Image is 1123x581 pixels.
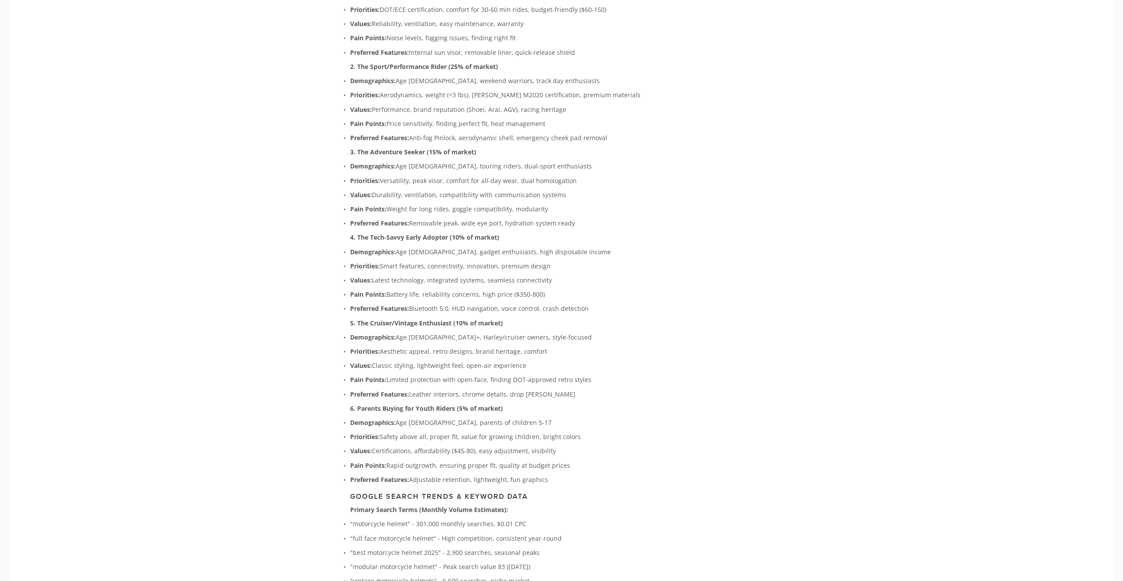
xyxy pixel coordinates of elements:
[350,418,396,427] strong: Demographics:
[350,119,386,128] strong: Pain Points:
[350,360,660,371] p: Classic styling, lightweight feel, open-air experience
[350,75,660,86] p: Age [DEMOGRAPHIC_DATA], weekend warriors, track day enthusiasts
[350,189,660,200] p: Durability, ventilation, compatibility with communication systems
[350,132,660,143] p: Anti-fog Pinlock, aerodynamic shell, emergency cheek pad removal
[350,260,660,271] p: Smart features, connectivity, innovation, premium design
[350,134,409,142] strong: Preferred Features:
[350,361,372,370] strong: Values:
[350,262,380,270] strong: Priorities:
[350,375,386,384] strong: Pain Points:
[350,460,660,471] p: Rapid outgrowth, ensuring proper fit, quality at budget prices
[350,492,660,501] h3: Google Search Trends & Keyword Data
[350,105,372,114] strong: Values:
[350,390,409,398] strong: Preferred Features:
[350,303,660,314] p: Bluetooth 5.0, HUD navigation, voice control, crash detection
[350,417,660,428] p: Age [DEMOGRAPHIC_DATA], parents of children 5-17
[350,62,498,71] strong: 2. The Sport/Performance Rider (25% of market)
[350,148,476,156] strong: 3. The Adventure Seeker (15% of market)
[350,76,396,85] strong: Demographics:
[350,347,380,355] strong: Priorities:
[350,205,386,213] strong: Pain Points:
[350,461,386,470] strong: Pain Points:
[350,162,396,170] strong: Demographics:
[350,161,660,172] p: Age [DEMOGRAPHIC_DATA], touring riders, dual-sport enthusiasts
[350,333,396,341] strong: Demographics:
[350,4,660,15] p: DOT/ECE certification, comfort for 30-60 min rides, budget-friendly ($60-150)
[350,89,660,100] p: Aerodynamics, weight (<3 lbs), [PERSON_NAME] M2020 certification, premium materials
[350,332,660,343] p: Age [DEMOGRAPHIC_DATA]+, Harley/cruiser owners, style-focused
[350,104,660,115] p: Performance, brand reputation (Shoei, Arai, AGV), racing heritage
[350,447,372,455] strong: Values:
[350,34,386,42] strong: Pain Points:
[350,218,660,229] p: Removable peak, wide eye port, hydration system ready
[350,18,660,29] p: Reliability, ventilation, easy maintenance, warranty
[350,475,409,484] strong: Preferred Features:
[350,389,660,400] p: Leather interiors, chrome details, drop [PERSON_NAME]
[350,47,660,58] p: Internal sun visor, removable liner, quick-release shield
[350,290,386,298] strong: Pain Points:
[350,275,660,286] p: Latest technology, integrated systems, seamless connectivity
[350,32,660,43] p: Noise levels, fogging issues, finding right fit
[350,445,660,456] p: Certifications, affordability ($45-80), easy adjustment, visibility
[350,319,503,327] strong: 5. The Cruiser/Vintage Enthusiast (10% of market)
[350,505,508,514] strong: Primary Search Terms (Monthly Volume Estimates):
[350,191,372,199] strong: Values:
[350,547,660,558] p: "best motorcycle helmet 2025" - 2,900 searches, seasonal peaks
[350,518,660,529] p: "motorcycle helmet" - 301,000 monthly searches, $0.01 CPC
[350,91,380,99] strong: Priorities:
[350,374,660,385] p: Limited protection with open-face, finding DOT-approved retro styles
[350,246,660,257] p: Age [DEMOGRAPHIC_DATA], gadget enthusiasts, high disposable income
[350,219,409,227] strong: Preferred Features:
[350,5,380,14] strong: Priorities:
[350,431,660,442] p: Safety above all, proper fit, value for growing children, bright colors
[350,289,660,300] p: Battery life, reliability concerns, high price ($350-800)
[350,19,372,28] strong: Values:
[350,432,380,441] strong: Priorities:
[350,203,660,214] p: Weight for long rides, goggle compatibility, modularity
[350,233,499,241] strong: 4. The Tech-Savvy Early Adopter (10% of market)
[350,474,660,485] p: Adjustable retention, lightweight, fun graphics
[350,118,660,129] p: Price sensitivity, finding perfect fit, heat management
[350,276,372,284] strong: Values:
[350,404,503,413] strong: 6. Parents Buying for Youth Riders (5% of market)
[350,533,660,544] p: "full face motorcycle helmet" - High competition, consistent year-round
[350,175,660,186] p: Versatility, peak visor, comfort for all-day wear, dual homologation
[350,346,660,357] p: Aesthetic appeal, retro designs, brand heritage, comfort
[350,176,380,185] strong: Priorities:
[350,561,660,572] p: "modular motorcycle helmet" - Peak search value 83 ([DATE])
[350,304,409,313] strong: Preferred Features:
[350,48,409,57] strong: Preferred Features:
[350,248,396,256] strong: Demographics:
